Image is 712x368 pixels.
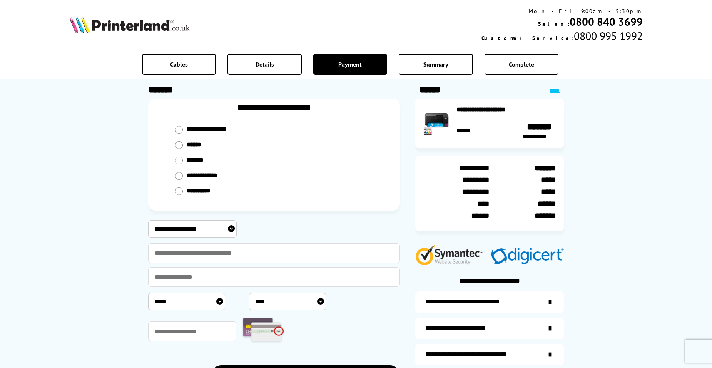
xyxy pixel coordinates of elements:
a: additional-cables [415,344,564,365]
span: 0800 995 1992 [574,29,643,43]
span: Customer Service: [481,35,574,42]
a: additional-ink [415,291,564,313]
span: Summary [423,60,448,68]
a: 0800 840 3699 [570,15,643,29]
span: Payment [338,60,362,68]
span: Details [256,60,274,68]
div: Mon - Fri 9:00am - 5:30pm [481,8,643,15]
span: Complete [509,60,534,68]
a: items-arrive [415,318,564,339]
span: Cables [170,60,188,68]
img: Printerland Logo [70,16,190,33]
span: Sales: [538,20,570,27]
